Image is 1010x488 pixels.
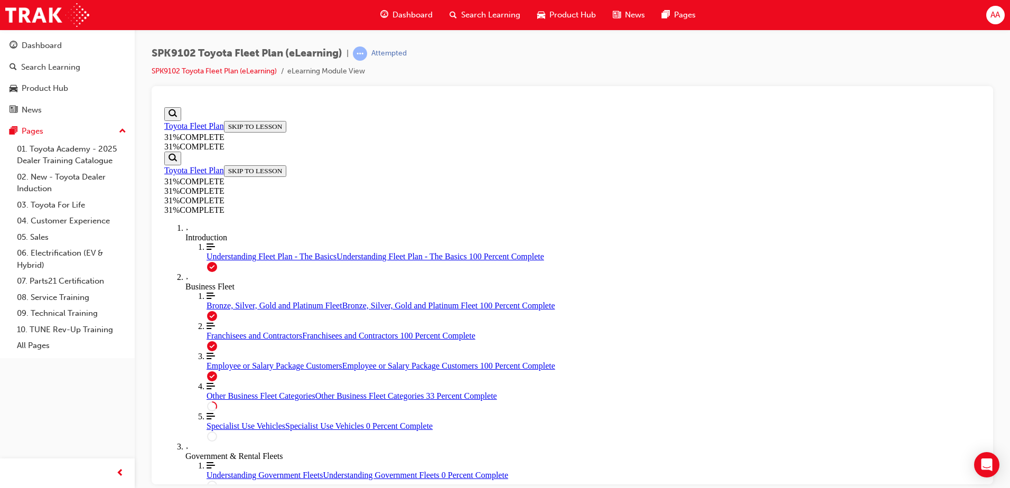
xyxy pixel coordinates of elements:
[116,467,124,480] span: prev-icon
[25,358,820,418] div: Course Section for Government & Rental Fleets, with 2 Lessons
[4,49,21,62] button: Show Search Bar
[155,288,337,297] span: Other Business Fleet Categories 33 Percent Complete
[46,288,155,297] span: Other Business Fleet Categories
[4,4,21,18] button: Show Search Bar
[450,8,457,22] span: search-icon
[13,229,130,246] a: 05. Sales
[25,120,820,139] div: Toggle Introduction Section
[25,189,820,339] div: Course Section for Business Fleet , with 5 Lessons
[46,189,820,208] a: Bronze, Silver, Gold and Platinum Fleet 100 Percent Complete
[46,149,176,158] span: Understanding Fleet Plan - The Basics
[974,452,999,477] div: Open Intercom Messenger
[10,41,17,51] span: guage-icon
[4,30,820,39] div: 31 % COMPLETE
[13,322,130,338] a: 10. TUNE Rev-Up Training
[13,337,130,354] a: All Pages
[4,18,64,27] a: Toyota Fleet Plan
[64,18,127,30] button: SKIP TO LESSON
[4,100,130,120] a: News
[13,305,130,322] a: 09. Technical Training
[13,141,130,169] a: 01. Toyota Academy - 2025 Dealer Training Catalogue
[142,228,315,237] span: Franchisees and Contractors 100 Percent Complete
[25,170,820,189] div: Toggle Business Fleet Section
[10,84,17,93] span: car-icon
[625,9,645,21] span: News
[163,368,348,377] span: Understanding Government Fleets 0 Percent Complete
[46,258,182,267] span: Employee or Salary Package Customers
[4,83,144,93] div: 31 % COMPLETE
[549,9,596,21] span: Product Hub
[461,9,520,21] span: Search Learning
[4,34,130,121] button: DashboardSearch LearningProduct HubNews
[64,62,127,74] button: SKIP TO LESSON
[287,65,365,78] li: eLearning Module View
[392,9,433,21] span: Dashboard
[13,273,130,289] a: 07. Parts21 Certification
[353,46,367,61] span: learningRecordVerb_ATTEMPT-icon
[4,93,820,102] div: 31 % COMPLETE
[13,245,130,273] a: 06. Electrification (EV & Hybrid)
[4,39,820,49] div: 31 % COMPLETE
[46,249,820,268] a: Employee or Salary Package Customers 100 Percent Complete
[152,67,277,76] a: SPK9102 Toyota Fleet Plan (eLearning)
[4,4,820,49] section: Course Information
[46,279,820,298] a: Other Business Fleet Categories 33 Percent Complete
[22,82,68,95] div: Product Hub
[13,213,130,229] a: 04. Customer Experience
[380,8,388,22] span: guage-icon
[990,9,1000,21] span: AA
[21,61,80,73] div: Search Learning
[25,179,820,189] div: Business Fleet
[653,4,704,26] a: pages-iconPages
[986,6,1005,24] button: AA
[182,198,395,207] span: Bronze, Silver, Gold and Platinum Fleet 100 Percent Complete
[5,3,89,27] img: Trak
[4,74,144,83] div: 31 % COMPLETE
[46,368,163,377] span: Understanding Government Fleets
[4,121,130,141] button: Pages
[529,4,604,26] a: car-iconProduct Hub
[10,106,17,115] span: news-icon
[182,258,395,267] span: Employee or Salary Package Customers 100 Percent Complete
[662,8,670,22] span: pages-icon
[4,58,130,77] a: Search Learning
[674,9,696,21] span: Pages
[10,63,17,72] span: search-icon
[13,289,130,306] a: 08. Service Training
[25,130,820,139] div: Introduction
[22,125,43,137] div: Pages
[46,219,820,238] a: Franchisees and Contractors 100 Percent Complete
[4,102,820,112] div: 31 % COMPLETE
[371,49,407,59] div: Attempted
[10,127,17,136] span: pages-icon
[613,8,621,22] span: news-icon
[13,169,130,197] a: 02. New - Toyota Dealer Induction
[372,4,441,26] a: guage-iconDashboard
[604,4,653,26] a: news-iconNews
[46,358,820,377] a: Understanding Government Fleets 0 Percent Complete
[176,149,384,158] span: Understanding Fleet Plan - The Basics 100 Percent Complete
[4,49,144,93] section: Course Information
[46,228,142,237] span: Franchisees and Contractors
[537,8,545,22] span: car-icon
[4,79,130,98] a: Product Hub
[4,63,64,72] a: Toyota Fleet Plan
[25,349,820,358] div: Government & Rental Fleets
[4,36,130,55] a: Dashboard
[25,339,820,358] div: Toggle Government & Rental Fleets Section
[46,309,820,328] a: Specialist Use Vehicles 0 Percent Complete
[22,104,42,116] div: News
[46,139,820,158] a: Understanding Fleet Plan - The Basics 100 Percent Complete
[25,139,820,170] div: Course Section for Introduction, with 1 Lessons
[46,318,125,327] span: Specialist Use Vehicles
[347,48,349,60] span: |
[441,4,529,26] a: search-iconSearch Learning
[13,197,130,213] a: 03. Toyota For Life
[119,125,126,138] span: up-icon
[152,48,342,60] span: SPK9102 Toyota Fleet Plan (eLearning)
[22,40,62,52] div: Dashboard
[46,198,182,207] span: Bronze, Silver, Gold and Platinum Fleet
[125,318,273,327] span: Specialist Use Vehicles 0 Percent Complete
